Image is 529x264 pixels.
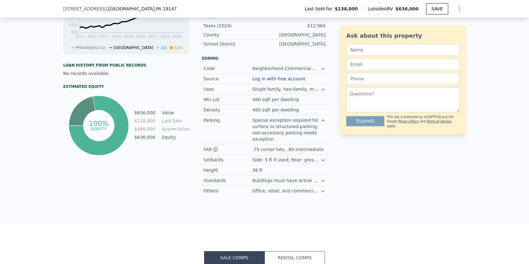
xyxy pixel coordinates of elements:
input: Phone [346,73,459,85]
div: Taxes (2024) [203,23,264,29]
input: Email [346,58,459,70]
tspan: 2024 [172,34,182,39]
button: Log in with free account [252,76,305,81]
tspan: equity [91,126,106,131]
td: $636,000 [134,109,156,116]
div: School District [203,41,264,47]
span: [STREET_ADDRESS] [63,6,107,12]
tspan: 2012 [75,34,85,39]
span: , [GEOGRAPHIC_DATA] [107,6,177,12]
span: , PA 19147 [154,6,177,11]
td: Last Sale [161,117,189,124]
tspan: 2021 [148,34,158,39]
tspan: $105 [69,23,78,27]
a: Privacy Policy [398,120,419,123]
div: FAR [203,146,252,153]
div: Side: 5 ft if used; Rear: greater of 9 ft or 10% of lot depth [252,157,320,163]
div: Height [203,167,252,173]
span: Philadelphia Co. [76,46,106,50]
td: Equity [161,134,189,141]
div: Buildings must have active uses along 100% of ground floor frontage [252,177,320,184]
span: Sale [174,46,182,50]
div: Zoning [202,56,327,61]
div: Parking [203,117,252,123]
div: Loan history from public records [63,63,189,68]
div: Density [203,107,252,113]
button: Show Options [453,3,466,15]
tspan: $140 [69,15,78,19]
tspan: 2023 [160,34,170,39]
div: Office, retail, and commercial services may not occupy more than 2,000 sqft on the first floor an... [252,188,320,194]
span: Lotside ARV [368,6,395,12]
tspan: 2016 [111,34,121,39]
div: .75 corner lots, .80 intermediate [252,146,325,153]
tspan: $70 [71,30,78,35]
div: Special exception required for surface or structured parking; non-accessory parking needs exception [252,117,320,142]
div: [GEOGRAPHIC_DATA] [264,41,326,47]
td: $636,000 [134,134,156,141]
span: Zip [161,46,167,50]
tspan: 2013 [87,34,97,39]
div: Neighborhood Commercial Mixed-Use Districts [252,65,320,72]
td: $498,000 [134,126,156,132]
span: Last Sold for [305,6,335,12]
div: County [203,32,264,38]
div: Estimated Equity [63,84,189,89]
div: Single family, two-family, multifamily, personal care homes, passive recreation, active recreatio... [252,86,320,92]
div: Standards [203,177,252,184]
div: 480 sqft per dwelling [252,107,300,113]
div: Others [203,188,252,194]
span: $636,000 [395,6,419,11]
div: Uses [203,86,252,92]
span: $138,000 [335,6,358,12]
tspan: 2015 [99,34,109,39]
div: 38 ft [252,167,264,173]
td: $138,000 [134,117,156,124]
button: Submit [346,116,384,126]
button: SAVE [426,3,448,14]
div: [GEOGRAPHIC_DATA] [264,32,326,38]
td: Appreciation [161,126,189,132]
div: This site is protected by reCAPTCHA and the Google and apply. [387,115,459,128]
div: $12,964 [264,23,326,29]
td: Value [161,109,189,116]
tspan: 2020 [136,34,146,39]
span: [GEOGRAPHIC_DATA] [114,46,153,50]
div: Code [203,65,252,72]
div: Source [203,76,252,82]
input: Name [346,44,459,56]
a: Terms of Service [426,120,451,123]
tspan: 100% [89,120,109,127]
div: No records available. [63,70,189,77]
tspan: 2018 [124,34,133,39]
div: Min Lot [203,96,252,103]
div: Setbacks [203,157,252,163]
div: Ask about this property [346,31,459,40]
div: 480 sqft per dwelling [252,96,300,103]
